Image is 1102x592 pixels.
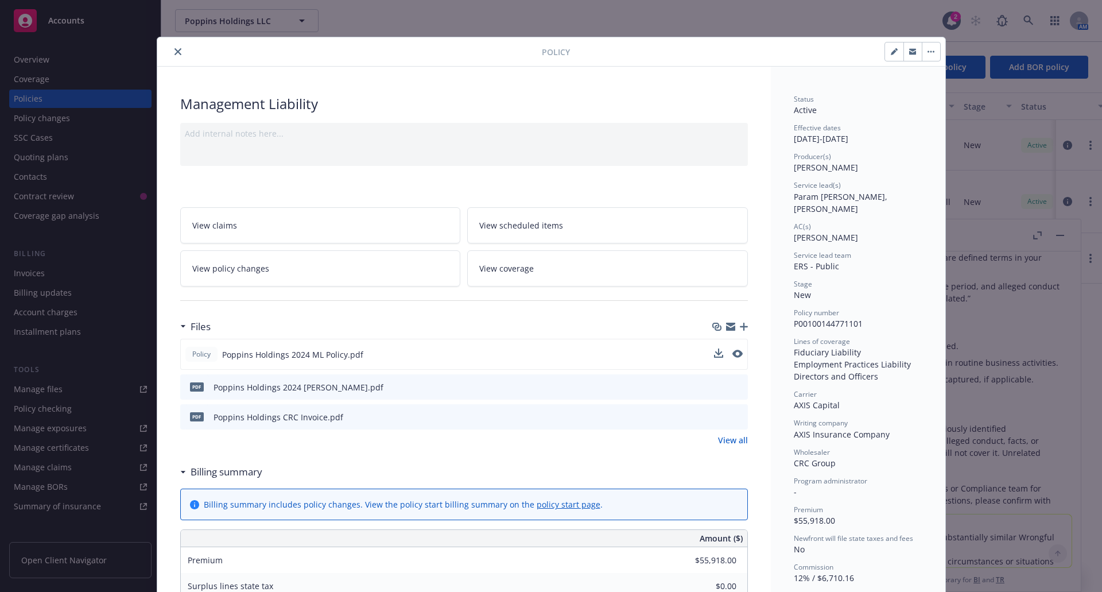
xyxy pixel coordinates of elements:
span: Wholesaler [794,447,830,457]
div: Directors and Officers [794,370,922,382]
a: View scheduled items [467,207,748,243]
span: New [794,289,811,300]
button: download file [714,349,723,358]
h3: Files [191,319,211,334]
span: Premium [794,505,823,514]
span: - [794,486,797,497]
span: Amount ($) [700,532,743,544]
span: Producer(s) [794,152,831,161]
span: [PERSON_NAME] [794,162,858,173]
span: Newfront will file state taxes and fees [794,533,913,543]
span: P00100144771101 [794,318,863,329]
span: Stage [794,279,812,289]
span: Policy number [794,308,839,318]
span: Service lead team [794,250,851,260]
span: AXIS Insurance Company [794,429,890,440]
button: download file [715,411,724,423]
a: policy start page [537,499,600,510]
button: download file [715,381,724,393]
div: Poppins Holdings CRC Invoice.pdf [214,411,343,423]
span: pdf [190,412,204,421]
span: View policy changes [192,262,269,274]
span: Writing company [794,418,848,428]
span: Active [794,105,817,115]
a: View claims [180,207,461,243]
div: Billing summary includes policy changes. View the policy start billing summary on the . [204,498,603,510]
span: ERS - Public [794,261,839,272]
span: Lines of coverage [794,336,850,346]
span: View claims [192,219,237,231]
span: Status [794,94,814,104]
span: Effective dates [794,123,841,133]
button: preview file [732,349,743,361]
span: View coverage [479,262,534,274]
div: Poppins Holdings 2024 [PERSON_NAME].pdf [214,381,383,393]
div: Management Liability [180,94,748,114]
button: close [171,45,185,59]
span: $55,918.00 [794,515,835,526]
span: Service lead(s) [794,180,841,190]
span: 12% / $6,710.16 [794,572,854,583]
span: Premium [188,555,223,566]
span: pdf [190,382,204,391]
button: download file [714,349,723,361]
span: No [794,544,805,555]
button: preview file [732,350,743,358]
input: 0.00 [669,552,743,569]
span: CRC Group [794,458,836,469]
span: Surplus lines state tax [188,581,273,591]
a: View all [718,434,748,446]
span: AXIS Capital [794,400,840,411]
h3: Billing summary [191,465,262,479]
a: View coverage [467,250,748,287]
span: Policy [542,46,570,58]
span: Param [PERSON_NAME], [PERSON_NAME] [794,191,890,214]
div: Add internal notes here... [185,127,743,140]
span: Carrier [794,389,817,399]
div: Fiduciary Liability [794,346,922,358]
div: Files [180,319,211,334]
div: Billing summary [180,465,262,479]
span: AC(s) [794,222,811,231]
button: preview file [733,381,743,393]
span: View scheduled items [479,219,563,231]
span: Policy [190,349,213,359]
div: [DATE] - [DATE] [794,123,922,145]
span: Commission [794,562,833,572]
span: Program administrator [794,476,867,486]
span: [PERSON_NAME] [794,232,858,243]
button: preview file [733,411,743,423]
a: View policy changes [180,250,461,287]
span: Poppins Holdings 2024 ML Policy.pdf [222,349,363,361]
div: Employment Practices Liability [794,358,922,370]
